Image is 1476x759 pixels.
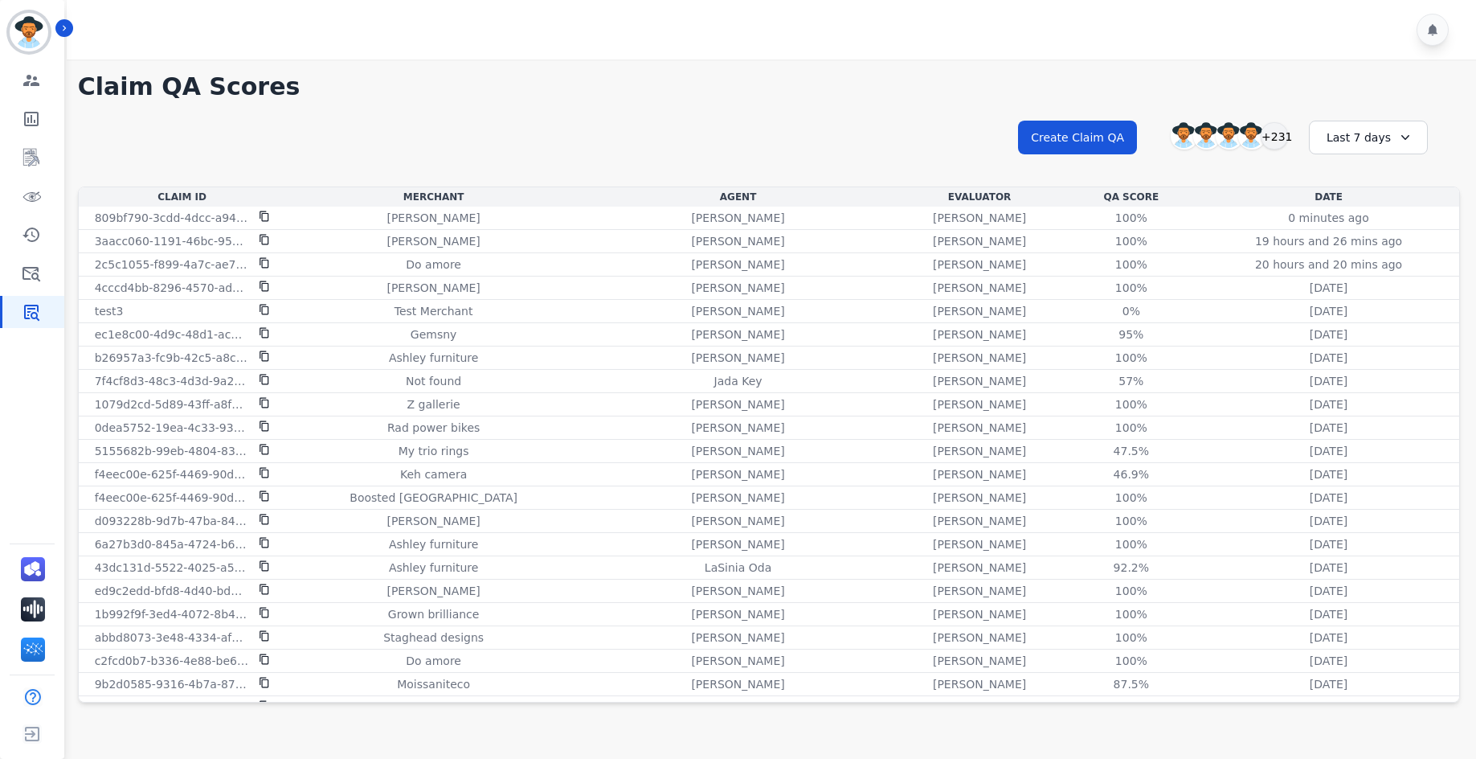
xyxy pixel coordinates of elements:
p: 19 hours and 26 mins ago [1255,233,1402,249]
p: 7f4cf8d3-48c3-4d3d-9a28-dff8e45307d7 [95,373,249,389]
p: [PERSON_NAME] [933,583,1026,599]
div: 100% [1095,583,1167,599]
div: Last 7 days [1309,121,1428,154]
p: [PERSON_NAME] [386,583,480,599]
p: [PERSON_NAME] [691,630,784,646]
p: Gemsny [411,326,457,343]
p: Do amore [406,256,461,273]
p: Staghead designs [383,630,484,646]
div: Date [1201,191,1456,203]
p: LaSinia Oda [705,560,771,576]
div: 100% [1095,606,1167,622]
p: 5155682b-99eb-4804-8373-4da8b51c465b [95,443,249,459]
p: [DATE] [1310,490,1347,506]
p: 0 minutes ago [1288,210,1369,226]
p: [PERSON_NAME] [933,700,1026,716]
p: [PERSON_NAME] [933,466,1026,482]
p: 3aacc060-1191-46bc-959f-bae35bc0797b [95,233,249,249]
div: 47.5% [1095,443,1167,459]
div: +231 [1261,122,1288,150]
p: [PERSON_NAME] [933,256,1026,273]
p: 6a27b3d0-845a-4724-b6e3-818e18f6c633 [95,536,249,552]
p: [PERSON_NAME] [691,490,784,506]
p: My trio rings [399,443,469,459]
p: Jada Key [714,373,763,389]
p: [PERSON_NAME] [933,443,1026,459]
p: [DATE] [1310,536,1347,552]
div: 100% [1095,256,1167,273]
div: Evaluator [898,191,1061,203]
p: [DATE] [1310,280,1347,296]
p: [PERSON_NAME] [691,606,784,622]
p: [PERSON_NAME] [691,466,784,482]
div: 57% [1095,373,1167,389]
p: [DATE] [1310,653,1347,669]
p: [PERSON_NAME] [691,210,784,226]
p: [PERSON_NAME] [933,303,1026,319]
p: [PERSON_NAME] [691,583,784,599]
p: [PERSON_NAME] [933,396,1026,412]
div: 100% [1095,630,1167,646]
div: 100% [1095,513,1167,529]
p: [PERSON_NAME] [933,653,1026,669]
p: [DATE] [1310,443,1347,459]
p: [DATE] [1310,373,1347,389]
div: Merchant [289,191,579,203]
p: Z gallerie [407,396,460,412]
p: 1079d2cd-5d89-43ff-a8fd-c6d6ecc53daf [95,396,249,412]
p: [DATE] [1310,420,1347,436]
p: [PERSON_NAME] [691,350,784,366]
p: 2c5c1055-f899-4a7c-ae78-7326bde1962d [95,256,249,273]
div: 100% [1095,700,1167,716]
p: [PERSON_NAME] [691,653,784,669]
p: [DATE] [1310,326,1347,343]
div: 100% [1095,653,1167,669]
p: Grown brilliance [388,606,480,622]
p: [PERSON_NAME] [933,490,1026,506]
p: abbd8073-3e48-4334-af54-d6b97068dccc [95,630,249,646]
div: 95% [1095,326,1167,343]
p: ed9c2edd-bfd8-4d40-bdaf-34df21a9a8cd [95,583,249,599]
p: 9b2d0585-9316-4b7a-8709-20667cd2626c [95,676,249,692]
p: [PERSON_NAME] [691,256,784,273]
p: [PERSON_NAME] [386,210,480,226]
p: [PERSON_NAME] [933,606,1026,622]
p: [DATE] [1310,513,1347,529]
p: d093228b-9d7b-47ba-84b4-cfc213f9a937 [95,513,249,529]
p: Ashley furniture [389,536,478,552]
p: 4cccd4bb-8296-4570-ad46-c0cbb49204c3 [95,280,249,296]
p: [PERSON_NAME] [933,233,1026,249]
p: [DATE] [1310,466,1347,482]
p: [DATE] [1310,350,1347,366]
p: 43dc131d-5522-4025-a523-ca9697784816 [95,560,249,576]
p: Boosted [GEOGRAPHIC_DATA] [350,490,517,506]
div: 100% [1095,536,1167,552]
p: [PERSON_NAME] [691,326,784,343]
p: ec1e8c00-4d9c-48d1-ac0e-34382e904098 [95,326,249,343]
p: [PERSON_NAME] [386,233,480,249]
p: b26957a3-fc9b-42c5-a8c9-c45cdc50d448 [95,350,249,366]
p: [DATE] [1310,560,1347,576]
p: [PERSON_NAME] [933,560,1026,576]
p: [DATE] [1310,396,1347,412]
div: 100% [1095,210,1167,226]
div: QA Score [1068,191,1195,203]
div: 87.5% [1095,676,1167,692]
p: [DATE] [1310,676,1347,692]
div: 92.2% [1095,560,1167,576]
p: [PERSON_NAME] [691,700,784,716]
p: 809bf790-3cdd-4dcc-a945-0ff1c20a4a2e [95,210,249,226]
p: Ashley furniture [389,350,478,366]
p: [DATE] [1310,583,1347,599]
p: 20 hours and 20 mins ago [1255,256,1402,273]
p: [PERSON_NAME] [933,280,1026,296]
div: 100% [1095,233,1167,249]
p: f4eec00e-625f-4469-90da-34953c6b474f [95,490,249,506]
div: 100% [1095,350,1167,366]
div: Agent [585,191,892,203]
p: Do amore [406,653,461,669]
p: [DATE] [1310,630,1347,646]
p: [PERSON_NAME] [933,536,1026,552]
p: 15e502be-9078-44ab-b772-7b414422239d [95,700,249,716]
p: 0dea5752-19ea-4c33-9375-a32154b1bc46 [95,420,249,436]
